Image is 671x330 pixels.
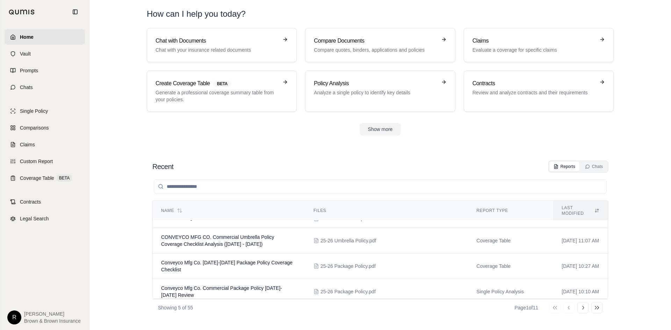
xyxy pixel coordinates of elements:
[314,46,436,53] p: Compare quotes, binders, applications and policies
[20,50,31,57] span: Vault
[5,120,85,135] a: Comparisons
[147,71,297,112] a: Create Coverage TableBETAGenerate a professional coverage summary table from your policies.
[468,201,553,221] th: Report Type
[20,108,48,115] span: Single Policy
[472,89,595,96] p: Review and analyze contracts and their requirements
[20,158,53,165] span: Custom Report
[5,80,85,95] a: Chats
[562,205,599,216] div: Last modified
[20,175,54,182] span: Coverage Table
[472,46,595,53] p: Evaluate a coverage for specific claims
[5,194,85,210] a: Contracts
[468,228,553,254] td: Coverage Table
[20,84,33,91] span: Chats
[20,67,38,74] span: Prompts
[161,208,297,213] div: Name
[152,162,173,171] h2: Recent
[581,162,607,171] button: Chats
[5,154,85,169] a: Custom Report
[9,9,35,15] img: Qumis Logo
[305,71,455,112] a: Policy AnalysisAnalyze a single policy to identify key details
[20,215,49,222] span: Legal Search
[314,79,436,88] h3: Policy Analysis
[70,6,81,17] button: Collapse sidebar
[468,254,553,279] td: Coverage Table
[161,260,293,272] span: Conveyco Mfg Co. 2025-2026 Package Policy Coverage Checklist
[5,46,85,61] a: Vault
[464,28,614,62] a: ClaimsEvaluate a coverage for specific claims
[57,175,72,182] span: BETA
[320,237,376,244] span: 25-26 Umbrella Policy.pdf
[553,254,608,279] td: [DATE] 10:27 AM
[585,164,603,169] div: Chats
[24,310,81,317] span: [PERSON_NAME]
[314,37,436,45] h3: Compare Documents
[161,285,282,298] span: Conveyco Mfg Co. Commercial Package Policy 2025-2026 Review
[147,8,246,20] h1: How can I help you today?
[320,263,376,270] span: 25-26 Package Policy.pdf
[20,34,34,41] span: Home
[20,141,35,148] span: Claims
[156,46,278,53] p: Chat with your insurance related documents
[156,89,278,103] p: Generate a professional coverage summary table from your policies.
[360,123,401,135] button: Show more
[320,288,376,295] span: 25-26 Package Policy.pdf
[305,201,468,221] th: Files
[158,304,193,311] p: Showing 5 of 55
[468,279,553,305] td: Single Policy Analysis
[20,198,41,205] span: Contracts
[147,28,297,62] a: Chat with DocumentsChat with your insurance related documents
[553,279,608,305] td: [DATE] 10:10 AM
[24,317,81,324] span: Brown & Brown Insurance
[514,304,538,311] div: Page 1 of 11
[554,164,575,169] div: Reports
[20,124,49,131] span: Comparisons
[161,234,274,247] span: CONVEYCO MFG CO. Commercial Umbrella Policy Coverage Checklist Analysis (04/01/2025 - 04/01/2026)
[5,137,85,152] a: Claims
[5,170,85,186] a: Coverage TableBETA
[464,71,614,112] a: ContractsReview and analyze contracts and their requirements
[5,211,85,226] a: Legal Search
[5,29,85,45] a: Home
[472,79,595,88] h3: Contracts
[156,37,278,45] h3: Chat with Documents
[5,63,85,78] a: Prompts
[156,79,278,88] h3: Create Coverage Table
[314,89,436,96] p: Analyze a single policy to identify key details
[549,162,579,171] button: Reports
[5,103,85,119] a: Single Policy
[213,80,232,88] span: BETA
[7,310,21,324] div: R
[553,228,608,254] td: [DATE] 11:07 AM
[472,37,595,45] h3: Claims
[305,28,455,62] a: Compare DocumentsCompare quotes, binders, applications and policies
